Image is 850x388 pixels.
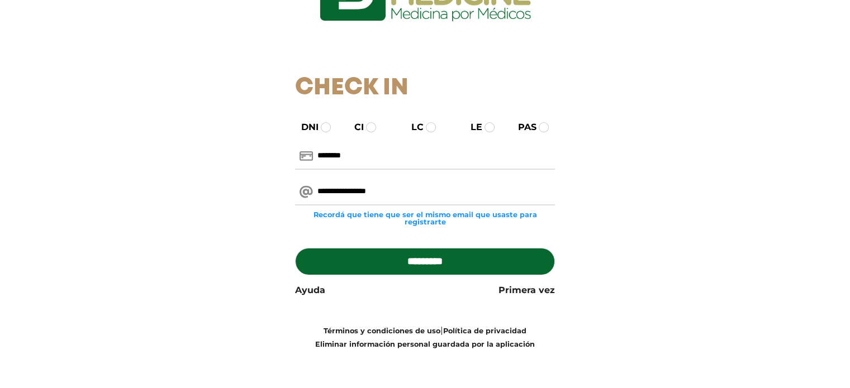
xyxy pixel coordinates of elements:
[443,327,526,335] a: Política de privacidad
[324,327,440,335] a: Términos y condiciones de uso
[287,324,563,351] div: |
[344,121,364,134] label: CI
[498,284,555,297] a: Primera vez
[315,340,535,348] a: Eliminar información personal guardada por la aplicación
[295,74,555,102] h1: Check In
[401,121,424,134] label: LC
[460,121,482,134] label: LE
[291,121,319,134] label: DNI
[508,121,536,134] label: PAS
[295,211,555,226] small: Recordá que tiene que ser el mismo email que usaste para registrarte
[295,284,325,297] a: Ayuda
